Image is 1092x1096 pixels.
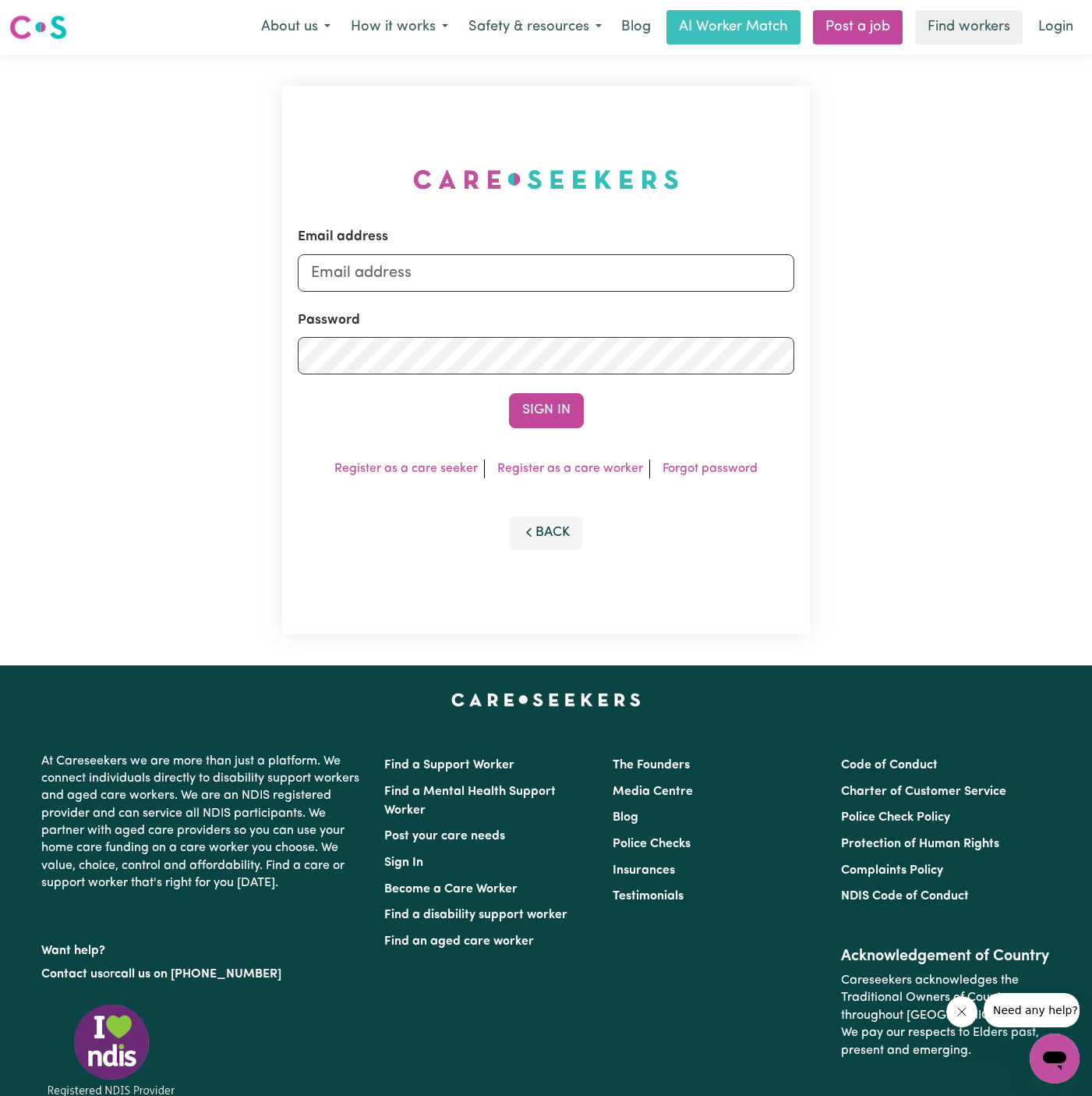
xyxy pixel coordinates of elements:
[841,864,943,877] a: Complaints Policy
[841,966,1051,1066] p: Careseekers acknowledges the Traditional Owners of Country throughout [GEOGRAPHIC_DATA]. We pay o...
[841,759,938,771] a: Code of Conduct
[458,11,612,44] button: Safety & resources
[451,693,641,706] a: Careseekers home page
[841,811,950,824] a: Police Check Policy
[613,890,684,903] a: Testimonials
[497,463,643,475] a: Register as a care worker
[384,935,534,948] a: Find an aged care worker
[613,838,691,850] a: Police Checks
[384,759,514,771] a: Find a Support Worker
[613,786,693,798] a: Media Centre
[509,516,584,550] button: Back
[384,883,518,896] a: Become a Care Worker
[841,838,999,850] a: Protection of Human Rights
[915,10,1023,44] a: Find workers
[9,13,67,41] img: Careseekers logo
[946,996,977,1027] iframe: Close message
[41,747,366,899] p: At Careseekers we are more than just a platform. We connect individuals directly to disability su...
[298,254,794,292] input: Email address
[298,227,388,247] label: Email address
[613,811,638,824] a: Blog
[384,857,423,869] a: Sign In
[612,10,660,44] a: Blog
[813,10,903,44] a: Post a job
[1030,1034,1080,1084] iframe: Button to launch messaging window
[984,993,1080,1027] iframe: Message from company
[341,11,458,44] button: How it works
[9,9,67,45] a: Careseekers logo
[613,864,675,877] a: Insurances
[666,10,800,44] a: AI Worker Match
[115,968,281,981] a: call us on [PHONE_NUMBER]
[841,890,969,903] a: NDIS Code of Conduct
[663,463,758,475] a: Forgot password
[41,959,366,989] p: or
[251,11,341,44] button: About us
[384,909,567,921] a: Find a disability support worker
[613,759,690,771] a: The Founders
[841,786,1006,798] a: Charter of Customer Service
[41,936,366,959] p: Want help?
[384,786,556,817] a: Find a Mental Health Support Worker
[509,393,584,427] button: Sign In
[841,947,1051,966] h2: Acknowledgement of Country
[334,463,478,475] a: Register as a care seeker
[298,310,360,331] label: Password
[41,968,103,981] a: Contact us
[1029,10,1083,44] a: Login
[384,830,505,842] a: Post your care needs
